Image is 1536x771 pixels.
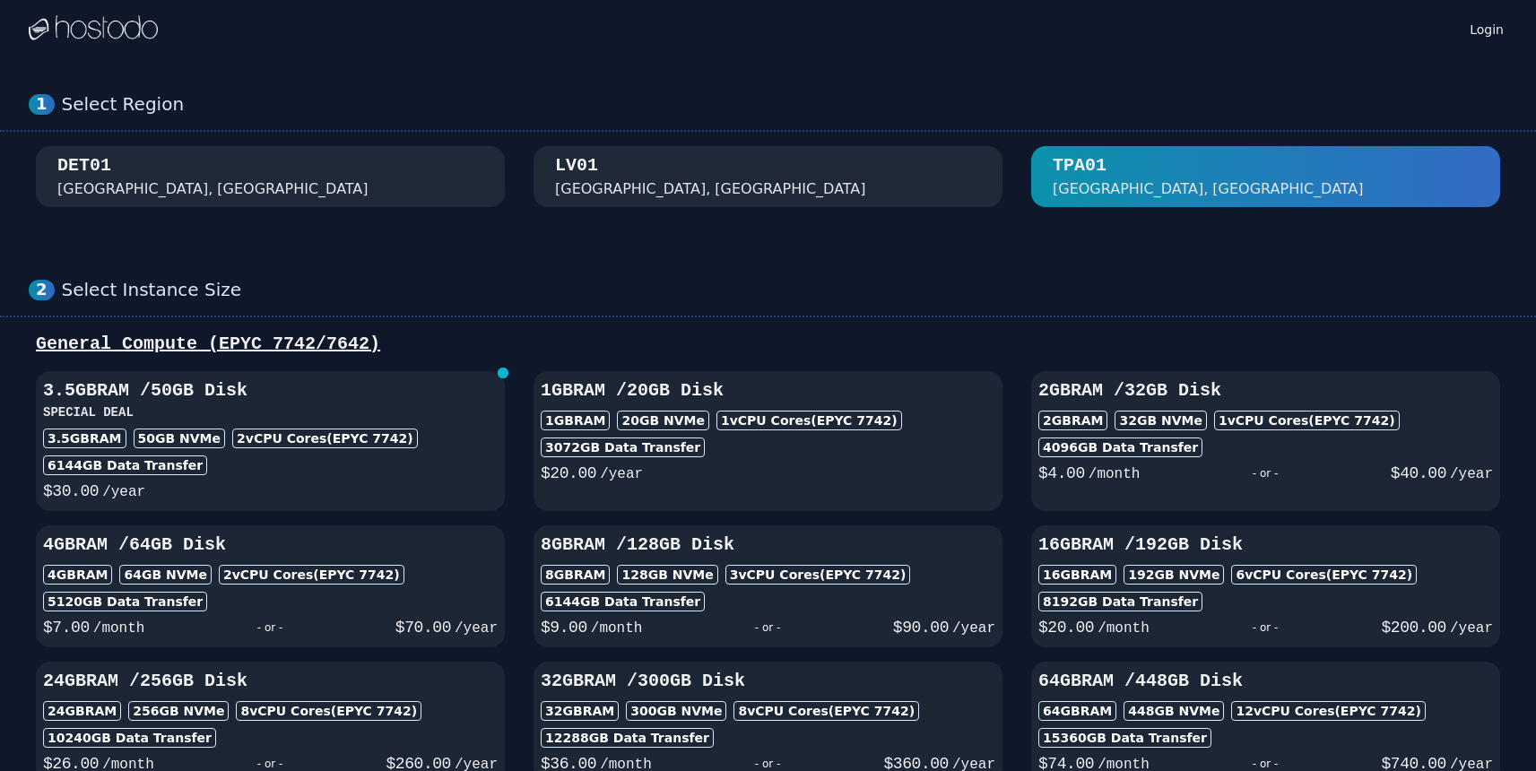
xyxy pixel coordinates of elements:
div: 8 vCPU Cores (EPYC 7742) [733,701,919,721]
div: 1 vCPU Cores (EPYC 7742) [716,411,902,430]
button: LV01 [GEOGRAPHIC_DATA], [GEOGRAPHIC_DATA] [534,146,1002,207]
span: /month [1089,466,1141,482]
span: /year [600,466,643,482]
h3: 32GB RAM / 300 GB Disk [541,669,995,694]
div: 4096 GB Data Transfer [1038,437,1202,457]
span: /year [1450,620,1493,637]
span: $ 9.00 [541,619,587,637]
div: 16GB RAM [1038,565,1116,585]
span: /month [591,620,643,637]
div: 128 GB NVMe [617,565,717,585]
div: 256 GB NVMe [128,701,229,721]
div: 2 [29,280,55,300]
div: 15360 GB Data Transfer [1038,728,1211,748]
div: 2GB RAM [1038,411,1107,430]
div: TPA01 [1053,153,1106,178]
div: 1GB RAM [541,411,610,430]
div: General Compute (EPYC 7742/7642) [29,332,1507,357]
div: 6144 GB Data Transfer [541,592,705,611]
div: [GEOGRAPHIC_DATA], [GEOGRAPHIC_DATA] [57,178,369,200]
span: $ 70.00 [395,619,451,637]
div: 64 GB NVMe [119,565,212,585]
h3: 64GB RAM / 448 GB Disk [1038,669,1493,694]
div: 32GB RAM [541,701,619,721]
div: 64GB RAM [1038,701,1116,721]
img: Logo [29,15,158,42]
span: $ 20.00 [541,464,596,482]
button: DET01 [GEOGRAPHIC_DATA], [GEOGRAPHIC_DATA] [36,146,505,207]
div: 3 vCPU Cores (EPYC 7742) [725,565,911,585]
div: DET01 [57,153,111,178]
button: 16GBRAM /192GB Disk16GBRAM192GB NVMe6vCPU Cores(EPYC 7742)8192GB Data Transfer$20.00/month- or -$... [1031,525,1500,647]
div: 6144 GB Data Transfer [43,455,207,475]
span: /month [1098,620,1150,637]
div: Select Instance Size [62,279,1507,301]
span: $ 4.00 [1038,464,1085,482]
div: LV01 [555,153,598,178]
h3: 8GB RAM / 128 GB Disk [541,533,995,558]
div: 4GB RAM [43,565,112,585]
div: [GEOGRAPHIC_DATA], [GEOGRAPHIC_DATA] [555,178,866,200]
a: Login [1466,17,1507,39]
div: 20 GB NVMe [617,411,709,430]
div: 300 GB NVMe [626,701,726,721]
div: 5120 GB Data Transfer [43,592,207,611]
h3: 3.5GB RAM / 50 GB Disk [43,378,498,403]
div: 8192 GB Data Transfer [1038,592,1202,611]
h3: 24GB RAM / 256 GB Disk [43,669,498,694]
div: 8GB RAM [541,565,610,585]
div: - or - [1150,615,1382,640]
div: 3072 GB Data Transfer [541,437,705,457]
div: Select Region [62,93,1507,116]
h3: 4GB RAM / 64 GB Disk [43,533,498,558]
div: 192 GB NVMe [1124,565,1224,585]
div: 2 vCPU Cores (EPYC 7742) [232,429,418,448]
div: 3.5GB RAM [43,429,126,448]
h3: SPECIAL DEAL [43,403,498,421]
div: 2 vCPU Cores (EPYC 7742) [219,565,404,585]
div: 10240 GB Data Transfer [43,728,216,748]
button: 4GBRAM /64GB Disk4GBRAM64GB NVMe2vCPU Cores(EPYC 7742)5120GB Data Transfer$7.00/month- or -$70.00... [36,525,505,647]
h3: 1GB RAM / 20 GB Disk [541,378,995,403]
button: TPA01 [GEOGRAPHIC_DATA], [GEOGRAPHIC_DATA] [1031,146,1500,207]
span: $ 20.00 [1038,619,1094,637]
div: 1 [29,94,55,115]
div: 50 GB NVMe [134,429,226,448]
span: $ 90.00 [893,619,949,637]
div: 448 GB NVMe [1124,701,1224,721]
span: /month [93,620,145,637]
button: 8GBRAM /128GB Disk8GBRAM128GB NVMe3vCPU Cores(EPYC 7742)6144GB Data Transfer$9.00/month- or -$90.... [534,525,1002,647]
span: /year [455,620,498,637]
span: $ 7.00 [43,619,90,637]
button: 1GBRAM /20GB Disk1GBRAM20GB NVMe1vCPU Cores(EPYC 7742)3072GB Data Transfer$20.00/year [534,371,1002,511]
span: /year [102,484,145,500]
span: $ 30.00 [43,482,99,500]
div: 8 vCPU Cores (EPYC 7742) [236,701,421,721]
div: - or - [1140,461,1390,486]
div: 6 vCPU Cores (EPYC 7742) [1231,565,1417,585]
div: 32 GB NVMe [1115,411,1207,430]
div: 12288 GB Data Transfer [541,728,714,748]
h3: 2GB RAM / 32 GB Disk [1038,378,1493,403]
button: 2GBRAM /32GB Disk2GBRAM32GB NVMe1vCPU Cores(EPYC 7742)4096GB Data Transfer$4.00/month- or -$40.00... [1031,371,1500,511]
div: 24GB RAM [43,701,121,721]
div: 12 vCPU Cores (EPYC 7742) [1231,701,1425,721]
span: /year [1450,466,1493,482]
div: - or - [144,615,395,640]
div: - or - [642,615,892,640]
div: [GEOGRAPHIC_DATA], [GEOGRAPHIC_DATA] [1053,178,1364,200]
span: $ 40.00 [1391,464,1446,482]
span: /year [952,620,995,637]
span: $ 200.00 [1382,619,1446,637]
button: 3.5GBRAM /50GB DiskSPECIAL DEAL3.5GBRAM50GB NVMe2vCPU Cores(EPYC 7742)6144GB Data Transfer$30.00/... [36,371,505,511]
h3: 16GB RAM / 192 GB Disk [1038,533,1493,558]
div: 1 vCPU Cores (EPYC 7742) [1214,411,1400,430]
